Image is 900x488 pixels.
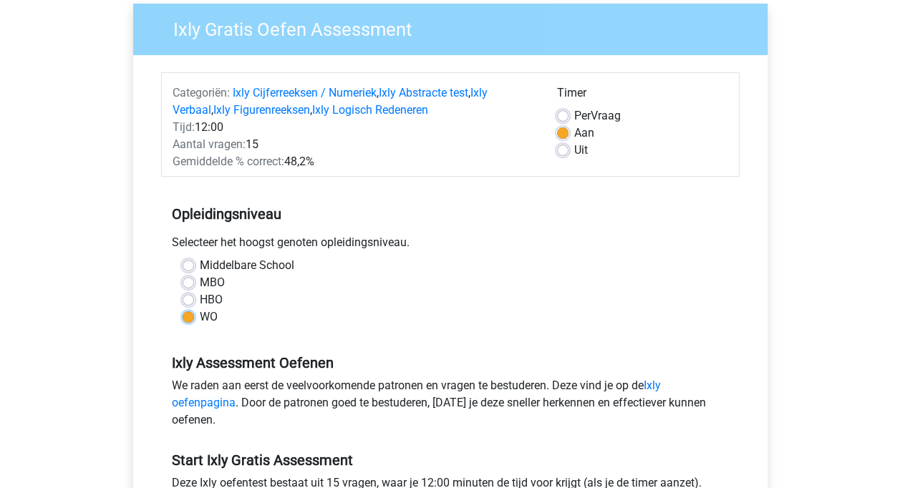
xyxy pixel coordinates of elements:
div: 12:00 [162,119,546,136]
label: Vraag [574,107,621,125]
h5: Opleidingsniveau [172,200,729,228]
a: Ixly Cijferreeksen / Numeriek [233,86,377,99]
h5: Start Ixly Gratis Assessment [172,452,729,469]
label: Uit [574,142,588,159]
label: Middelbare School [200,257,294,274]
a: Ixly Figurenreeksen [213,103,310,117]
div: , , , , [162,84,546,119]
div: We raden aan eerst de veelvoorkomende patronen en vragen te bestuderen. Deze vind je op de . Door... [161,377,740,434]
label: MBO [200,274,225,291]
h5: Ixly Assessment Oefenen [172,354,729,371]
a: Ixly Logisch Redeneren [312,103,428,117]
span: Aantal vragen: [173,137,246,151]
span: Per [574,109,591,122]
div: 15 [162,136,546,153]
h3: Ixly Gratis Oefen Assessment [156,13,757,41]
label: HBO [200,291,223,308]
span: Tijd: [173,120,195,134]
label: WO [200,308,218,326]
span: Gemiddelde % correct: [173,155,284,168]
label: Aan [574,125,594,142]
div: Selecteer het hoogst genoten opleidingsniveau. [161,234,740,257]
span: Categoriën: [173,86,230,99]
a: Ixly Abstracte test [379,86,468,99]
div: 48,2% [162,153,546,170]
div: Timer [557,84,728,107]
